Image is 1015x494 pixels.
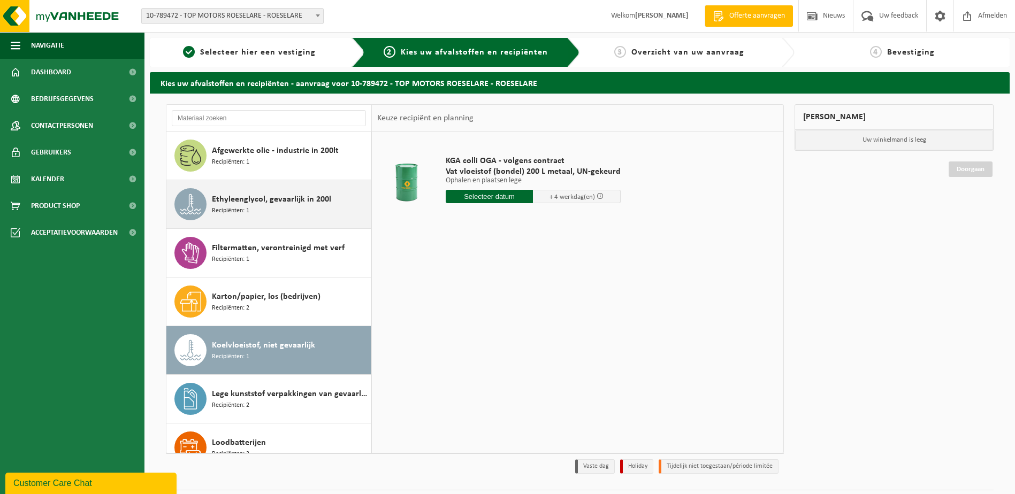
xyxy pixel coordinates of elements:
div: Keuze recipiënt en planning [372,105,479,132]
span: 2 [384,46,395,58]
span: Kies uw afvalstoffen en recipiënten [401,48,548,57]
a: 1Selecteer hier een vestiging [155,46,344,59]
div: [PERSON_NAME] [795,104,994,130]
span: Recipiënten: 1 [212,206,249,216]
a: Offerte aanvragen [705,5,793,27]
span: Recipiënten: 2 [212,400,249,411]
span: Offerte aanvragen [727,11,788,21]
p: Uw winkelmand is leeg [795,130,993,150]
button: Afgewerkte olie - industrie in 200lt Recipiënten: 1 [166,132,371,180]
span: Recipiënten: 2 [212,449,249,459]
a: Doorgaan [949,161,993,177]
span: Ethyleenglycol, gevaarlijk in 200l [212,193,331,206]
span: 1 [183,46,195,58]
span: Recipiënten: 2 [212,303,249,313]
h2: Kies uw afvalstoffen en recipiënten - aanvraag voor 10-789472 - TOP MOTORS ROESELARE - ROESELARE [150,72,1010,93]
button: Filtermatten, verontreinigd met verf Recipiënten: 1 [166,229,371,277]
input: Materiaal zoeken [172,110,366,126]
span: KGA colli OGA - volgens contract [446,156,621,166]
button: Karton/papier, los (bedrijven) Recipiënten: 2 [166,277,371,326]
span: Overzicht van uw aanvraag [631,48,744,57]
span: Selecteer hier een vestiging [200,48,316,57]
span: Acceptatievoorwaarden [31,219,118,246]
span: Dashboard [31,59,71,86]
span: 3 [614,46,626,58]
span: Koelvloeistof, niet gevaarlijk [212,339,315,352]
span: 10-789472 - TOP MOTORS ROESELARE - ROESELARE [141,8,324,24]
span: Kalender [31,166,64,192]
button: Ethyleenglycol, gevaarlijk in 200l Recipiënten: 1 [166,180,371,229]
span: Lege kunststof verpakkingen van gevaarlijke stoffen [212,388,368,400]
span: Loodbatterijen [212,436,266,449]
span: + 4 werkdag(en) [550,194,595,200]
span: Recipiënten: 1 [212,254,249,265]
button: Koelvloeistof, niet gevaarlijk Recipiënten: 1 [166,326,371,375]
iframe: chat widget [5,470,179,494]
input: Selecteer datum [446,190,533,203]
span: Afgewerkte olie - industrie in 200lt [212,144,339,157]
span: Bevestiging [887,48,935,57]
span: Bedrijfsgegevens [31,86,94,112]
span: Product Shop [31,192,80,219]
span: 4 [870,46,882,58]
span: Recipiënten: 1 [212,157,249,167]
li: Tijdelijk niet toegestaan/période limitée [659,459,779,474]
span: Filtermatten, verontreinigd met verf [212,242,345,254]
button: Loodbatterijen Recipiënten: 2 [166,423,371,472]
li: Holiday [620,459,653,474]
strong: [PERSON_NAME] [635,12,689,20]
span: 10-789472 - TOP MOTORS ROESELARE - ROESELARE [142,9,323,24]
span: Vat vloeistof (bondel) 200 L metaal, UN-gekeurd [446,166,621,177]
span: Navigatie [31,32,64,59]
li: Vaste dag [575,459,615,474]
span: Gebruikers [31,139,71,166]
span: Karton/papier, los (bedrijven) [212,290,320,303]
p: Ophalen en plaatsen lege [446,177,621,184]
span: Recipiënten: 1 [212,352,249,362]
button: Lege kunststof verpakkingen van gevaarlijke stoffen Recipiënten: 2 [166,375,371,423]
span: Contactpersonen [31,112,93,139]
